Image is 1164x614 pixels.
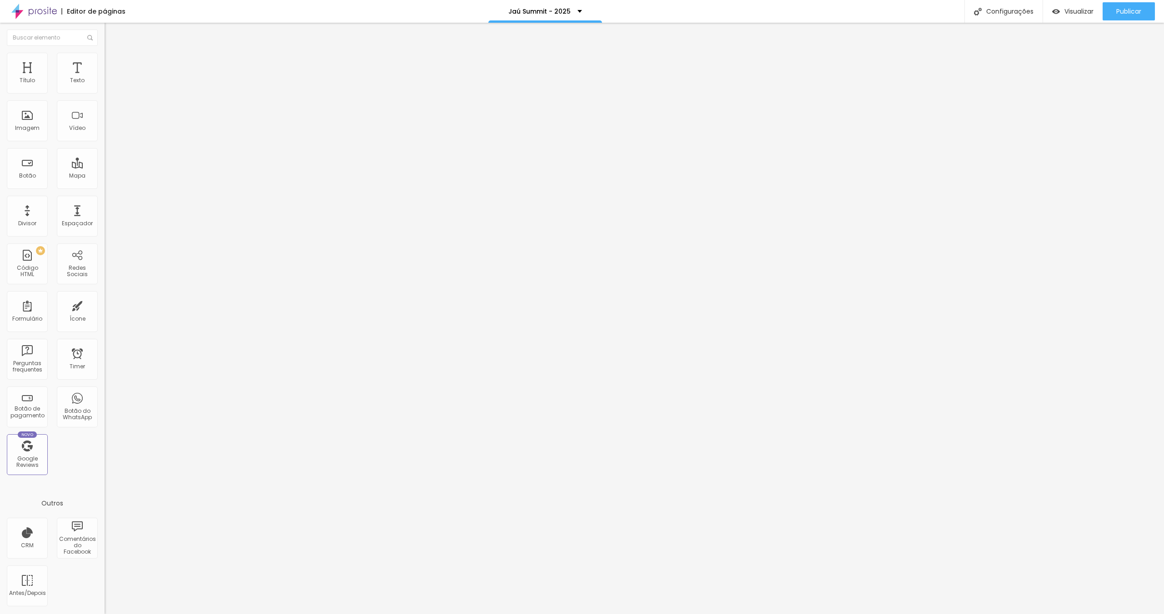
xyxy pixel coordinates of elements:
div: Ícone [70,316,85,322]
div: Espaçador [62,220,93,227]
div: Imagem [15,125,40,131]
div: Novo [18,431,37,438]
div: Formulário [12,316,42,322]
div: Mapa [69,173,85,179]
div: Código HTML [9,265,45,278]
input: Buscar elemento [7,30,98,46]
div: Editor de páginas [61,8,125,15]
button: Publicar [1103,2,1155,20]
div: Título [20,77,35,84]
div: CRM [21,542,34,549]
div: Texto [70,77,85,84]
img: Icone [87,35,93,40]
div: Redes Sociais [59,265,95,278]
span: Visualizar [1064,8,1094,15]
div: Botão de pagamento [9,406,45,419]
p: Jaú Summit - 2025 [508,8,571,15]
div: Perguntas frequentes [9,360,45,373]
span: Publicar [1116,8,1141,15]
div: Timer [70,363,85,370]
img: Icone [974,8,982,15]
div: Divisor [18,220,36,227]
div: Antes/Depois [9,590,45,596]
div: Google Reviews [9,456,45,469]
img: view-1.svg [1052,8,1060,15]
div: Botão do WhatsApp [59,408,95,421]
div: Comentários do Facebook [59,536,95,555]
button: Visualizar [1043,2,1103,20]
div: Vídeo [69,125,85,131]
div: Botão [19,173,36,179]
